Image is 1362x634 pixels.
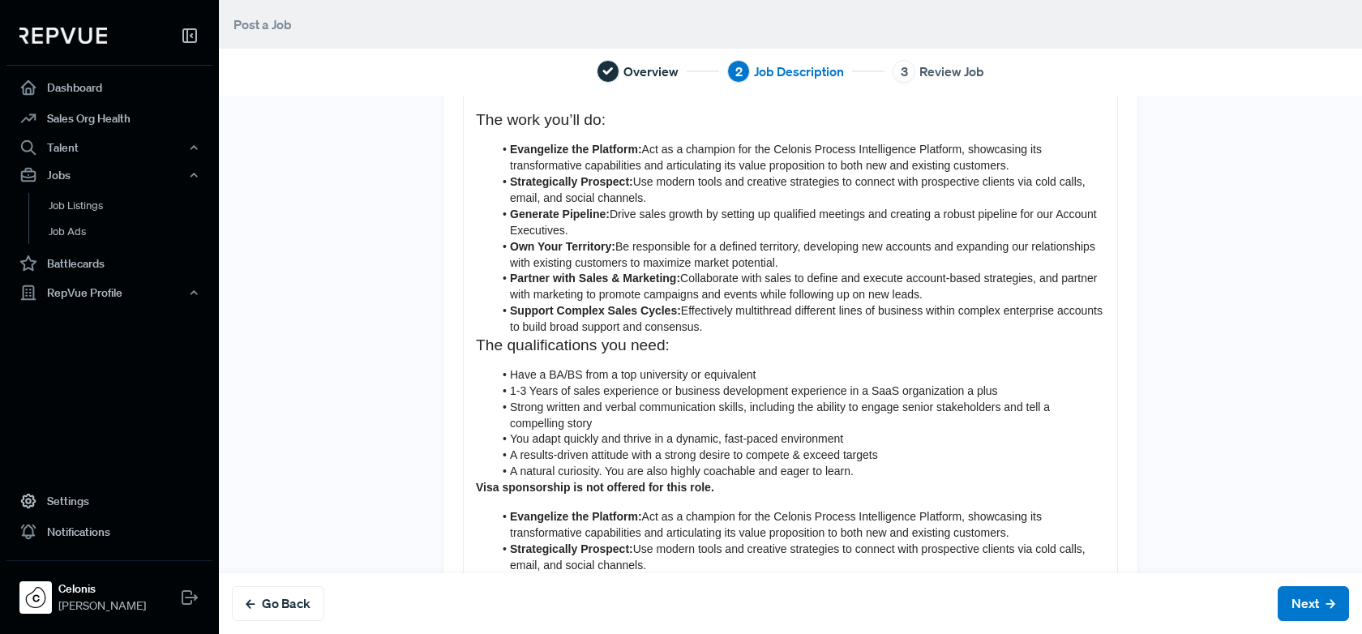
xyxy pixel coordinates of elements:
span: Effectively multithread different lines of business within complex enterprise accounts to build b... [510,304,1106,333]
strong: Support Complex Sales Cycles: [510,304,681,317]
strong: Strategically Prospect: [510,542,633,555]
span: Review Job [919,62,984,81]
strong: Own Your Territory: [510,240,615,253]
strong: Partner with Sales & Marketing: [510,272,680,285]
span: Strong written and verbal communication skills, including the ability to engage senior stakeholde... [510,401,1053,430]
span: Job Description [754,62,844,81]
span: The work you’ll do: [476,111,606,128]
a: Battlecards [6,248,212,279]
a: Notifications [6,516,212,547]
span: Act as a champion for the Celonis Process Intelligence Platform, showcasing its transformative ca... [510,510,1045,539]
div: 2 [727,60,750,83]
span: [PERSON_NAME] [58,598,146,615]
strong: Evangelize the Platform: [510,510,642,523]
span: Drive sales growth by setting up qualified meetings and creating a robust pipeline for our Accoun... [510,208,1100,237]
a: CelonisCelonis[PERSON_NAME] [6,560,212,621]
span: Post a Job [233,16,292,32]
strong: Strategically Prospect: [510,175,633,188]
span: A natural curiosity. You are also highly coachable and eager to learn. [510,465,854,478]
div: 3 [893,60,915,83]
img: Celonis [23,585,49,610]
span: A results-driven attitude with a strong desire to compete & exceed targets [510,448,878,461]
span: Act as a champion for the Celonis Process Intelligence Platform, showcasing its transformative ca... [510,143,1045,172]
span: Use modern tools and creative strategies to connect with prospective clients via cold calls, emai... [510,542,1089,572]
strong: Visa sponsorship is not offered for this role. [476,481,714,494]
span: Have a BA/BS from a top university or equivalent [510,368,756,381]
span: Be responsible for a defined territory, developing new accounts and expanding our relationships w... [510,240,1099,269]
button: Go Back [232,586,324,621]
span: 1-3 Years of sales experience or business development experience in a SaaS organization a plus [510,384,998,397]
a: Settings [6,486,212,516]
img: RepVue [19,28,107,44]
button: RepVue Profile [6,279,212,306]
button: Jobs [6,161,212,189]
a: Dashboard [6,72,212,103]
a: Job Ads [28,219,234,245]
strong: Evangelize the Platform: [510,143,642,156]
span: Collaborate with sales to define and execute account-based strategies, and partner with marketing... [510,272,1100,301]
strong: Generate Pipeline: [510,208,610,221]
span: Use modern tools and creative strategies to connect with prospective clients via cold calls, emai... [510,175,1089,204]
span: The qualifications you need: [476,336,670,353]
a: Job Listings [28,193,234,219]
span: Overview [623,62,679,81]
span: You adapt quickly and thrive in a dynamic, fast-paced environment [510,432,843,445]
button: Next [1278,586,1349,621]
button: Talent [6,134,212,161]
strong: Celonis [58,580,146,598]
a: Sales Org Health [6,103,212,134]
